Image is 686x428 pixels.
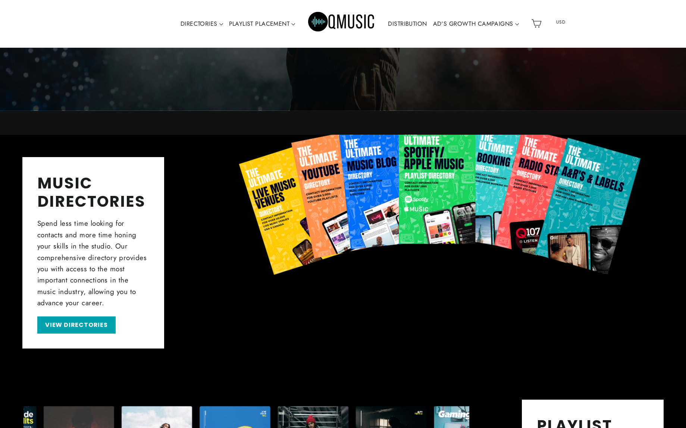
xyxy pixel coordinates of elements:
[430,15,522,32] a: AD'S GROWTH CAMPAIGNS
[385,15,430,32] a: DISTRIBUTION
[37,174,149,210] h2: MUSIC DIRECTORIES
[37,316,116,334] a: VIEW DIRECTORIES
[37,218,149,309] p: Spend less time looking for contacts and more time honing your skills in the studio. Our comprehe...
[155,2,528,46] div: Primary
[226,15,298,32] a: PLAYLIST PLACEMENT
[546,16,575,28] span: USD
[308,7,375,40] img: Q Music Promotions
[178,15,226,32] a: DIRECTORIES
